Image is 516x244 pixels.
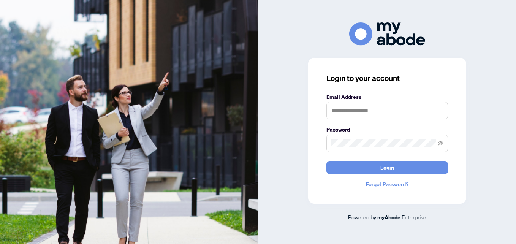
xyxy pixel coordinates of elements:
span: eye-invisible [438,141,443,146]
label: Email Address [326,93,448,101]
h3: Login to your account [326,73,448,84]
span: Login [380,162,394,174]
a: Forgot Password? [326,180,448,189]
span: Enterprise [402,214,426,220]
img: ma-logo [349,22,425,46]
button: Login [326,161,448,174]
span: Powered by [348,214,376,220]
label: Password [326,125,448,134]
a: myAbode [377,213,400,222]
